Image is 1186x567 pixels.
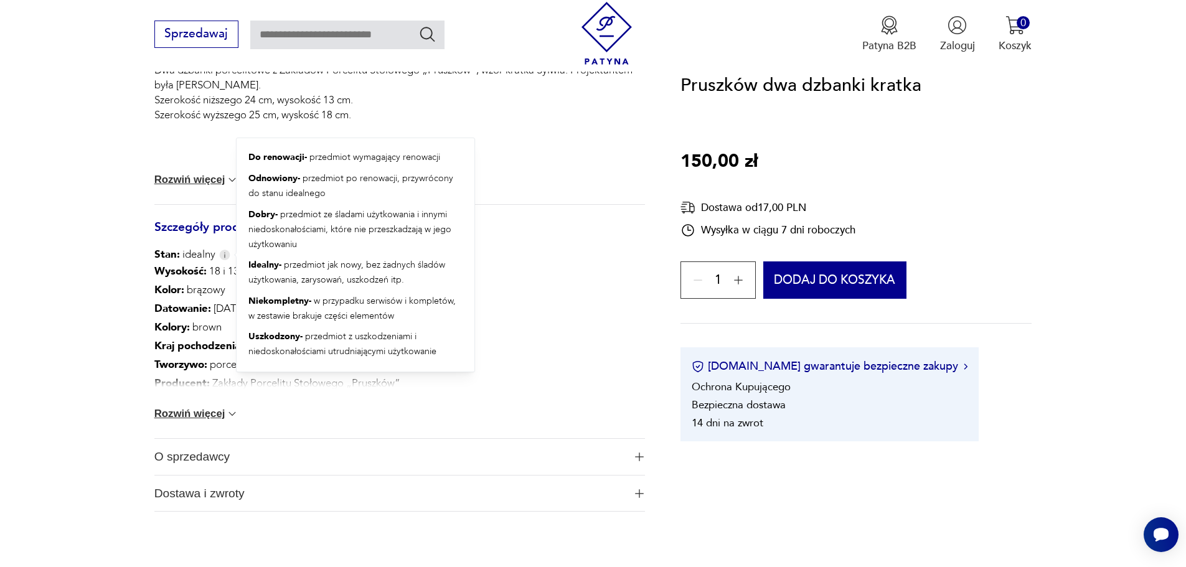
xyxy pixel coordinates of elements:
[862,39,916,53] p: Patyna B2B
[154,30,238,40] a: Sprzedawaj
[154,63,645,123] p: Dwa dzbanki porcelitowe z Zakładów Porcelitu Stołowego „Pruszków”, wzór kratka Sylwia. Projektant...
[692,360,704,373] img: Ikona certyfikatu
[154,374,400,393] p: Zakłady Porcelitu Stołowego „Pruszków”
[635,452,644,461] img: Ikona plusa
[575,2,638,65] img: Patyna - sklep z meblami i dekoracjami vintage
[154,318,400,337] p: brown
[154,247,215,262] span: idealny
[154,301,211,316] b: Datowanie :
[154,476,645,512] button: Ikona plusaDostawa i zwroty
[1017,16,1030,29] div: 0
[154,281,400,299] p: brązowy
[680,200,695,215] img: Ikona dostawy
[154,337,400,355] p: Polska
[154,264,207,278] b: Wysokość :
[154,476,624,512] span: Dostawa i zwroty
[692,398,786,413] li: Bezpieczna dostawa
[154,355,400,374] p: porcelit
[880,16,899,35] img: Ikona medalu
[219,250,230,260] img: Info icon
[940,16,975,53] button: Zaloguj
[635,489,644,498] img: Ikona plusa
[154,376,210,390] b: Producent :
[680,223,855,238] div: Wysyłka w ciągu 7 dni roboczych
[154,299,400,318] p: [DATE] - [DATE]
[692,416,763,431] li: 14 dni na zwrot
[418,25,436,43] button: Szukaj
[1005,16,1025,35] img: Ikona koszyka
[964,363,967,370] img: Ikona strzałki w prawo
[154,408,239,420] button: Rozwiń więcej
[1144,517,1179,552] iframe: Smartsupp widget button
[715,276,722,286] span: 1
[154,21,238,48] button: Sprzedawaj
[154,262,400,281] p: 18 i 13 cm.
[154,320,190,334] b: Kolory :
[226,174,238,186] img: chevron down
[692,359,967,375] button: [DOMAIN_NAME] gwarantuje bezpieczne zakupy
[692,380,791,395] li: Ochrona Kupującego
[154,247,180,261] b: Stan:
[763,262,907,299] button: Dodaj do koszyka
[862,16,916,53] a: Ikona medaluPatyna B2B
[999,16,1032,53] button: 0Koszyk
[940,39,975,53] p: Zaloguj
[862,16,916,53] button: Patyna B2B
[999,39,1032,53] p: Koszyk
[154,174,239,186] button: Rozwiń więcej
[154,439,645,475] button: Ikona plusaO sprzedawcy
[680,148,758,176] p: 150,00 zł
[154,357,207,372] b: Tworzywo :
[154,439,624,475] span: O sprzedawcy
[154,283,184,297] b: Kolor:
[948,16,967,35] img: Ikonka użytkownika
[154,223,645,248] h3: Szczegóły produktu
[680,72,921,100] h1: Pruszków dwa dzbanki kratka
[680,200,855,215] div: Dostawa od 17,00 PLN
[154,339,243,353] b: Kraj pochodzenia :
[226,408,238,420] img: chevron down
